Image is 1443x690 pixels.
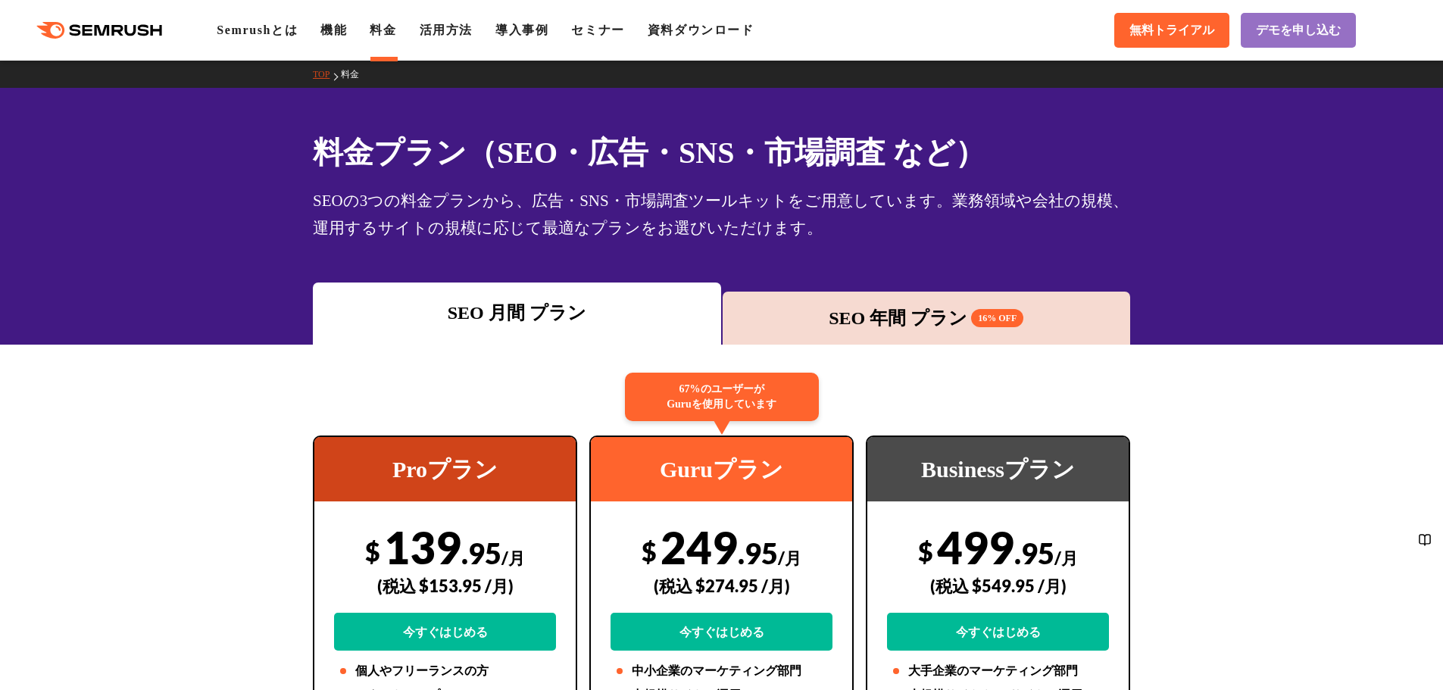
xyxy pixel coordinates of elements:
span: /月 [1054,548,1078,568]
a: セミナー [571,23,624,36]
a: 今すぐはじめる [887,613,1109,651]
a: TOP [313,69,341,80]
div: Proプラン [314,437,576,501]
a: 料金 [341,69,370,80]
div: (税込 $549.95 /月) [887,559,1109,613]
span: $ [365,535,380,567]
span: .95 [1014,535,1054,570]
div: 67%のユーザーが Guruを使用しています [625,373,819,421]
h1: 料金プラン（SEO・広告・SNS・市場調査 など） [313,130,1130,175]
span: 16% OFF [971,309,1023,327]
span: デモを申し込む [1256,23,1341,39]
a: 活用方法 [420,23,473,36]
div: Businessプラン [867,437,1129,501]
a: 機能 [320,23,347,36]
div: SEO 月間 プラン [320,299,714,326]
span: $ [918,535,933,567]
span: .95 [461,535,501,570]
a: 資料ダウンロード [648,23,754,36]
div: 499 [887,520,1109,651]
span: 無料トライアル [1129,23,1214,39]
li: 個人やフリーランスの方 [334,662,556,680]
div: SEOの3つの料金プランから、広告・SNS・市場調査ツールキットをご用意しています。業務領域や会社の規模、運用するサイトの規模に応じて最適なプランをお選びいただけます。 [313,187,1130,242]
span: $ [642,535,657,567]
li: 中小企業のマーケティング部門 [611,662,832,680]
a: 料金 [370,23,396,36]
a: 無料トライアル [1114,13,1229,48]
div: (税込 $274.95 /月) [611,559,832,613]
div: SEO 年間 プラン [730,304,1123,332]
a: Semrushとは [217,23,298,36]
li: 大手企業のマーケティング部門 [887,662,1109,680]
div: 249 [611,520,832,651]
a: 今すぐはじめる [611,613,832,651]
div: Guruプラン [591,437,852,501]
a: デモを申し込む [1241,13,1356,48]
span: /月 [501,548,525,568]
div: (税込 $153.95 /月) [334,559,556,613]
a: 今すぐはじめる [334,613,556,651]
span: /月 [778,548,801,568]
span: .95 [738,535,778,570]
div: 139 [334,520,556,651]
a: 導入事例 [495,23,548,36]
